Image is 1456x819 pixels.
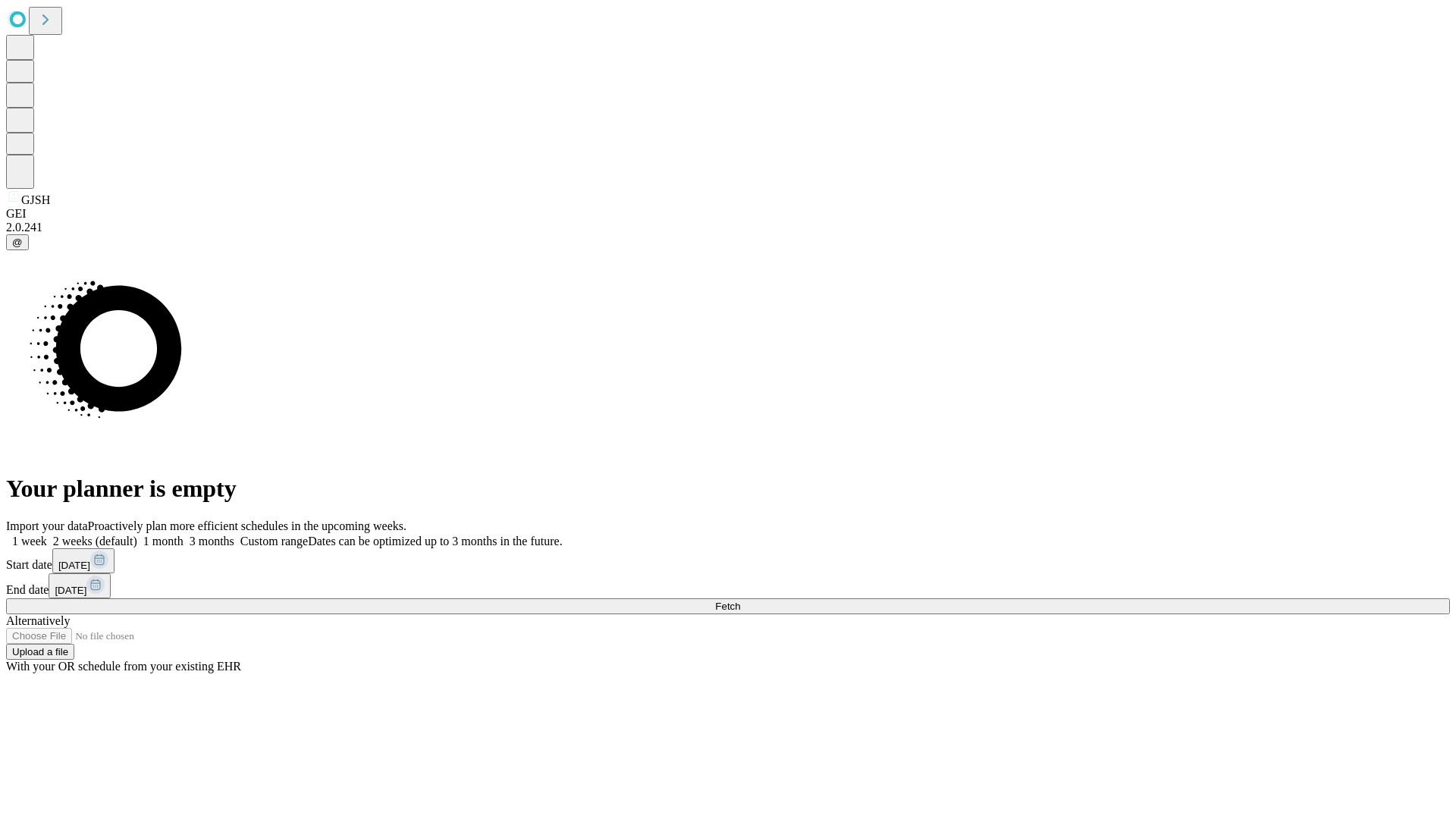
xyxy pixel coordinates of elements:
span: Alternatively [6,614,70,627]
button: Upload a file [6,644,74,660]
span: 1 week [12,535,47,548]
span: 3 months [190,535,234,548]
button: Fetch [6,598,1450,614]
button: [DATE] [52,548,115,573]
span: Fetch [715,601,740,612]
div: 2.0.241 [6,221,1450,234]
span: Dates can be optimized up to 3 months in the future. [308,535,562,548]
span: Custom range [240,535,308,548]
button: @ [6,234,29,250]
span: With your OR schedule from your existing EHR [6,660,241,673]
span: 2 weeks (default) [53,535,137,548]
div: GEI [6,207,1450,221]
span: Proactively plan more efficient schedules in the upcoming weeks. [88,519,406,532]
button: [DATE] [49,573,111,598]
span: [DATE] [58,560,90,571]
span: 1 month [143,535,184,548]
div: Start date [6,548,1450,573]
h1: Your planner is empty [6,475,1450,503]
span: @ [12,237,23,248]
div: End date [6,573,1450,598]
span: Import your data [6,519,88,532]
span: GJSH [21,193,50,206]
span: [DATE] [55,585,86,596]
